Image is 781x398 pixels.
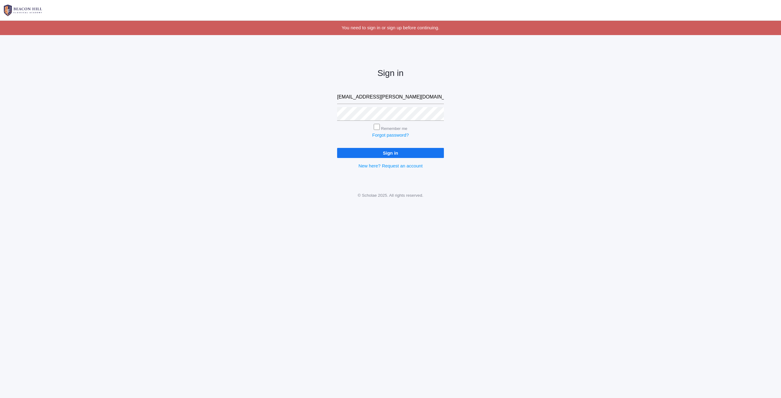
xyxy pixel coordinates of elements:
a: New here? Request an account [358,163,423,168]
input: Email address [337,90,444,104]
h2: Sign in [337,69,444,78]
label: Remember me [381,126,407,131]
a: Forgot password? [372,132,409,138]
input: Sign in [337,148,444,158]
